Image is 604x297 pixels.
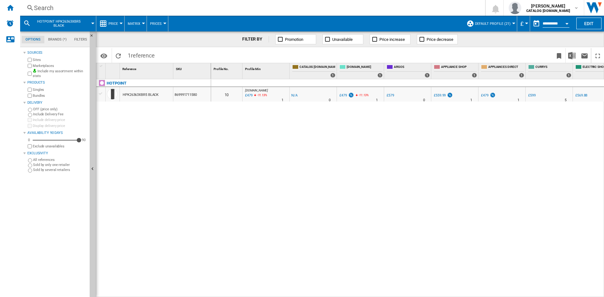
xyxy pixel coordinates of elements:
button: Hide [90,31,97,43]
div: 869991711580 [173,87,211,102]
div: SKU Sort None [175,63,211,73]
div: Products [27,80,87,85]
input: Bundles [28,94,32,98]
label: Include delivery price [33,118,87,122]
button: Open calendar [561,17,573,28]
div: Sort None [107,63,120,73]
div: Last updated : Friday, 22 August 2025 10:24 [244,92,253,99]
span: ARGOS [394,65,430,70]
div: Exclusivity [27,151,87,156]
label: All references [33,157,87,162]
button: Edit [576,18,601,29]
i: % [358,92,362,100]
div: Reference Sort None [121,63,173,73]
button: Reload [112,48,125,63]
md-tab-item: Filters [70,36,91,43]
button: Price increase [370,34,411,44]
label: Display delivery price [33,124,87,128]
div: [DOMAIN_NAME] 1 offers sold by AO.COM [338,63,384,79]
img: promotionV3.png [447,92,453,98]
button: £ [520,16,527,31]
label: Bundles [33,93,87,98]
input: Include delivery price [28,118,32,122]
button: Download in Excel [566,48,578,63]
span: Price increase [379,37,405,42]
span: HOTPOINT HPK26363XBR5 BLACK [33,19,84,28]
div: Sort None [244,63,289,73]
span: reference [131,52,155,59]
div: 1 offers sold by APPLIANCE SHOP [472,73,477,78]
div: £559.99 [434,93,446,97]
button: Matrix [128,16,143,31]
div: 1 offers sold by CURRYS [566,73,571,78]
i: % [256,92,260,100]
div: Sort None [212,63,242,73]
img: excel-24x24.png [568,52,576,59]
input: Include my assortment within stats [28,70,32,78]
div: HPK26363XBR5 BLACK [123,88,159,102]
input: Display delivery price [28,144,32,148]
button: Promotion [275,34,316,44]
span: [DOMAIN_NAME] [245,89,268,92]
button: Options [98,50,110,61]
md-tab-item: Options [22,36,44,43]
span: [PERSON_NAME] [526,3,570,9]
button: md-calendar [530,17,543,30]
div: N/A [291,92,298,99]
span: £ [520,20,523,27]
input: Display delivery price [28,124,32,128]
button: Bookmark this report [553,48,565,63]
div: Search [34,3,469,12]
div: £569.88 [574,92,587,99]
div: £579 [387,93,394,97]
div: Delivery Time : 5 days [565,97,567,103]
button: HOTPOINT HPK26363XBR5 BLACK [33,16,90,31]
button: Price decrease [417,34,458,44]
span: APPLIANCES DIRECT [488,65,524,70]
div: £479 [480,92,496,99]
label: Sold by several retailers [33,168,87,172]
button: Maximize [591,48,604,63]
button: Unavailable [322,34,363,44]
img: mysite-bg-18x18.png [33,69,36,73]
div: Availability 90 Days [27,130,87,135]
input: Marketplaces [28,64,32,68]
div: APPLIANCE SHOP 1 offers sold by APPLIANCE SHOP [433,63,478,79]
input: Include Delivery Fee [28,113,32,117]
span: APPLIANCE SHOP [441,65,477,70]
input: All references [28,158,32,162]
button: Price [109,16,121,31]
input: Sold by several retailers [28,168,32,173]
div: £569.88 [575,93,587,97]
div: CURRYS 1 offers sold by CURRYS [527,63,573,79]
div: £599 [528,93,536,97]
label: Include my assortment within stats [33,69,87,79]
input: Singles [28,88,32,92]
div: 90 [80,138,87,142]
span: Matrix [128,22,140,26]
span: Unavailable [332,37,353,42]
button: Prices [150,16,165,31]
label: OFF (price only) [33,107,87,112]
div: FILTER BY [242,36,269,42]
div: 1 offers sold by APPLIANCES DIRECT [519,73,524,78]
span: Reference [122,67,136,71]
input: Sold by only one retailer [28,163,32,168]
div: Delivery Time : 0 day [423,97,425,103]
span: Price [109,22,118,26]
span: Prices [150,22,162,26]
b: CATALOG [DOMAIN_NAME] [526,9,570,13]
div: £479 [481,93,489,97]
div: Default profile (21) [467,16,514,31]
img: profile.jpg [509,2,521,14]
span: Default profile (21) [475,22,511,26]
span: Price decrease [427,37,453,42]
span: CATALOG [DOMAIN_NAME] [299,65,335,70]
div: 0 [26,138,31,142]
div: 1 offers sold by AO.COM [377,73,383,78]
label: Include Delivery Fee [33,112,87,117]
